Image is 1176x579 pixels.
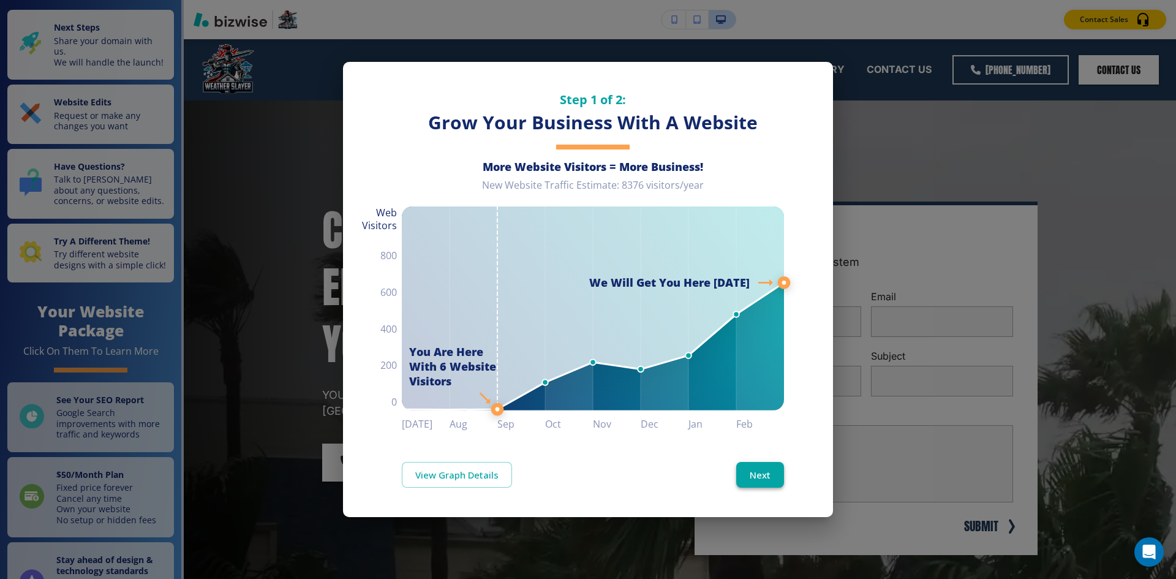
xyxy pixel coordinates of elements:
[402,415,450,433] h6: [DATE]
[545,415,593,433] h6: Oct
[402,462,512,488] a: View Graph Details
[641,415,688,433] h6: Dec
[497,415,545,433] h6: Sep
[688,415,736,433] h6: Jan
[402,179,784,202] div: New Website Traffic Estimate: 8376 visitors/year
[402,91,784,108] h5: Step 1 of 2:
[1134,537,1164,567] div: Open Intercom Messenger
[593,415,641,433] h6: Nov
[402,159,784,174] h6: More Website Visitors = More Business!
[450,415,497,433] h6: Aug
[402,110,784,135] h3: Grow Your Business With A Website
[736,462,784,488] button: Next
[736,415,784,433] h6: Feb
